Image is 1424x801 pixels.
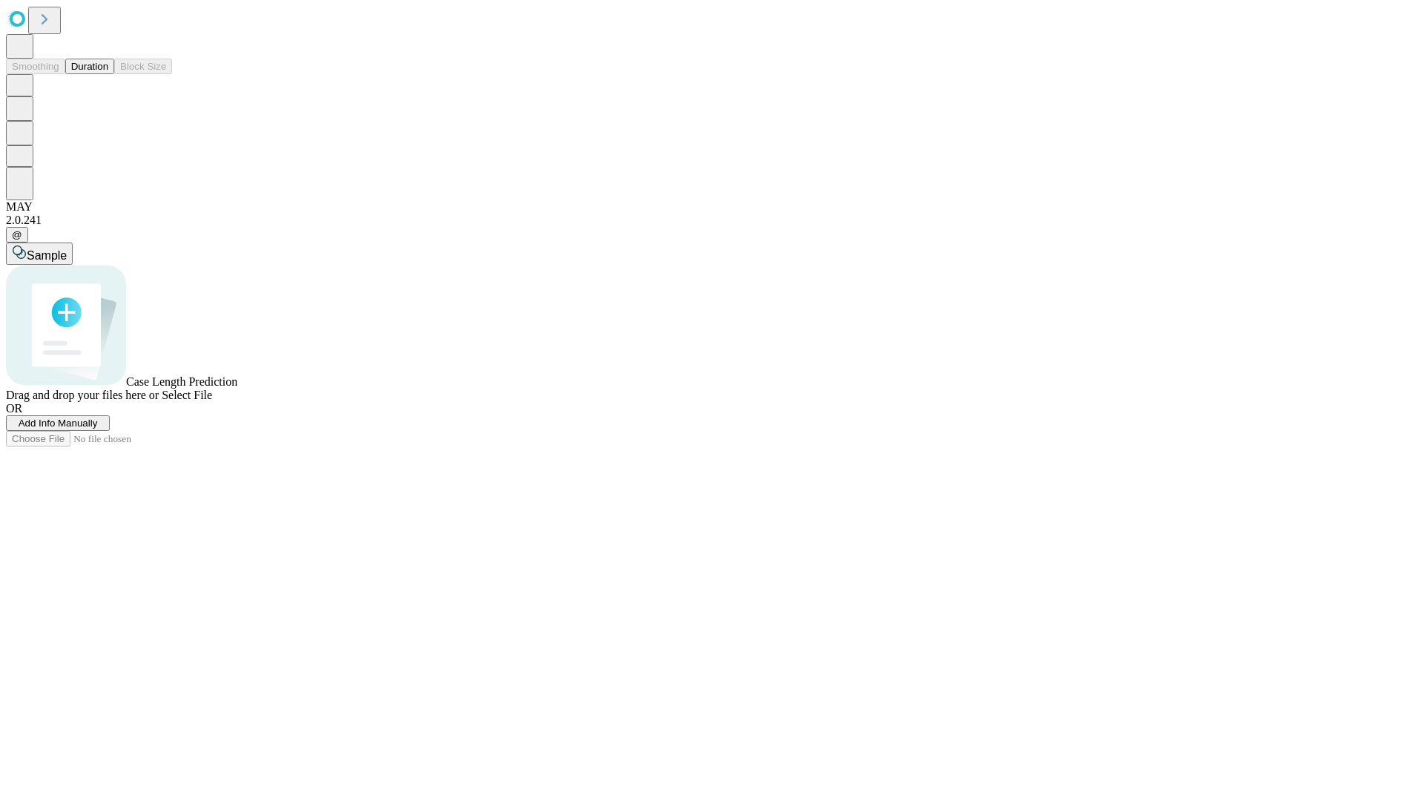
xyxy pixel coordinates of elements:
[65,59,114,74] button: Duration
[6,59,65,74] button: Smoothing
[6,200,1418,214] div: MAY
[6,415,110,431] button: Add Info Manually
[126,375,237,388] span: Case Length Prediction
[6,402,22,415] span: OR
[6,243,73,265] button: Sample
[114,59,172,74] button: Block Size
[162,389,212,401] span: Select File
[6,389,159,401] span: Drag and drop your files here or
[19,418,98,429] span: Add Info Manually
[6,227,28,243] button: @
[6,214,1418,227] div: 2.0.241
[27,249,67,262] span: Sample
[12,229,22,240] span: @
